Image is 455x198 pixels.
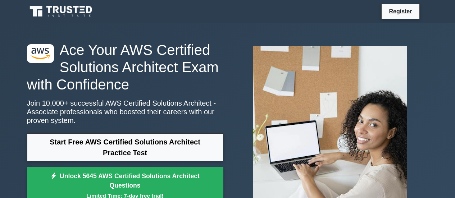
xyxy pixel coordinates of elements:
h1: Ace Your AWS Certified Solutions Architect Exam with Confidence [27,41,223,93]
a: Register [385,7,416,16]
a: Start Free AWS Certified Solutions Architect Practice Test [27,133,223,161]
p: Join 10,000+ successful AWS Certified Solutions Architect - Associate professionals who boosted t... [27,99,223,125]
